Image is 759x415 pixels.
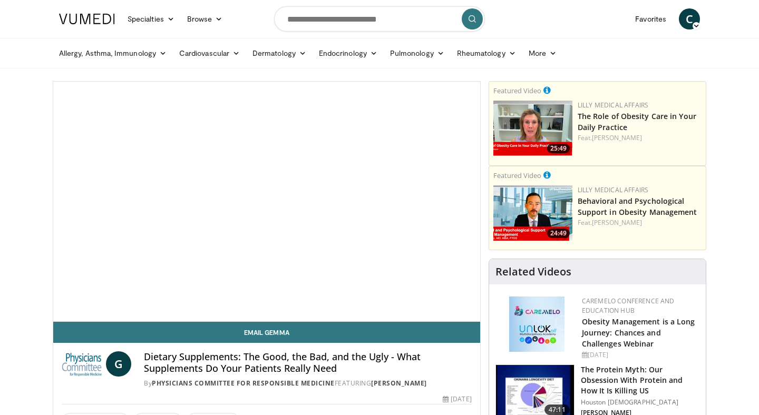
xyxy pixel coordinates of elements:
h4: Related Videos [495,265,571,278]
a: Dermatology [246,43,313,64]
a: 25:49 [493,101,572,156]
a: Endocrinology [313,43,384,64]
div: By FEATURING [144,379,471,388]
small: Featured Video [493,171,541,180]
a: The Role of Obesity Care in Your Daily Practice [578,111,696,132]
span: 47:11 [544,404,570,415]
a: Lilly Medical Affairs [578,101,649,110]
a: Cardiovascular [173,43,246,64]
video-js: Video Player [53,82,480,322]
a: G [106,351,131,377]
img: VuMedi Logo [59,14,115,24]
img: 45df64a9-a6de-482c-8a90-ada250f7980c.png.150x105_q85_autocrop_double_scale_upscale_version-0.2.jpg [509,297,565,352]
img: Physicians Committee for Responsible Medicine [62,351,102,377]
a: Physicians Committee for Responsible Medicine [152,379,335,388]
a: Pulmonology [384,43,451,64]
a: Lilly Medical Affairs [578,185,649,194]
a: Rheumatology [451,43,522,64]
a: Allergy, Asthma, Immunology [53,43,173,64]
a: [PERSON_NAME] [371,379,427,388]
input: Search topics, interventions [274,6,485,32]
div: [DATE] [443,394,471,404]
div: [DATE] [582,350,697,360]
img: ba3304f6-7838-4e41-9c0f-2e31ebde6754.png.150x105_q85_crop-smart_upscale.png [493,185,572,241]
small: Featured Video [493,86,541,95]
a: More [522,43,563,64]
span: 24:49 [547,229,570,238]
a: [PERSON_NAME] [592,218,642,227]
h4: Dietary Supplements: The Good, the Bad, and the Ugly - What Supplements Do Your Patients Really Need [144,351,471,374]
a: Obesity Management is a Long Journey: Chances and Challenges Webinar [582,317,695,349]
a: Favorites [629,8,673,29]
a: Specialties [121,8,181,29]
span: 25:49 [547,144,570,153]
img: e1208b6b-349f-4914-9dd7-f97803bdbf1d.png.150x105_q85_crop-smart_upscale.png [493,101,572,156]
a: Browse [181,8,229,29]
div: Feat. [578,218,702,228]
a: 24:49 [493,185,572,241]
a: Email Gemma [53,322,480,343]
div: Feat. [578,133,702,143]
a: Behavioral and Psychological Support in Obesity Management [578,196,697,217]
a: C [679,8,700,29]
a: CaReMeLO Conference and Education Hub [582,297,675,315]
a: [PERSON_NAME] [592,133,642,142]
h3: The Protein Myth: Our Obsession With Protein and How It Is Killing US [581,364,699,396]
p: Houston [DEMOGRAPHIC_DATA] [581,398,699,407]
